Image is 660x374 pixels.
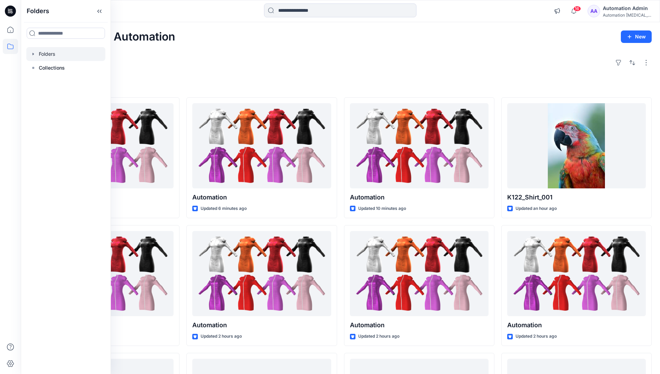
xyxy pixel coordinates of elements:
h4: Styles [29,82,652,90]
p: Automation [350,193,489,202]
a: Automation [350,231,489,317]
p: K122_Shirt_001 [507,193,646,202]
div: Automation Admin [603,4,651,12]
p: Updated an hour ago [516,205,557,212]
a: Automation [350,103,489,189]
div: AA [588,5,600,17]
p: Updated 10 minutes ago [358,205,406,212]
a: Automation [192,231,331,317]
button: New [621,30,652,43]
p: Updated 2 hours ago [358,333,399,340]
p: Updated 2 hours ago [201,333,242,340]
a: K122_Shirt_001 [507,103,646,189]
a: Automation [507,231,646,317]
p: Collections [39,64,65,72]
div: Automation [MEDICAL_DATA]... [603,12,651,18]
p: Automation [192,320,331,330]
p: Automation [192,193,331,202]
span: 16 [573,6,581,11]
p: Automation [507,320,646,330]
p: Automation [350,320,489,330]
p: Updated 2 hours ago [516,333,557,340]
p: Updated 6 minutes ago [201,205,247,212]
a: Automation [192,103,331,189]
